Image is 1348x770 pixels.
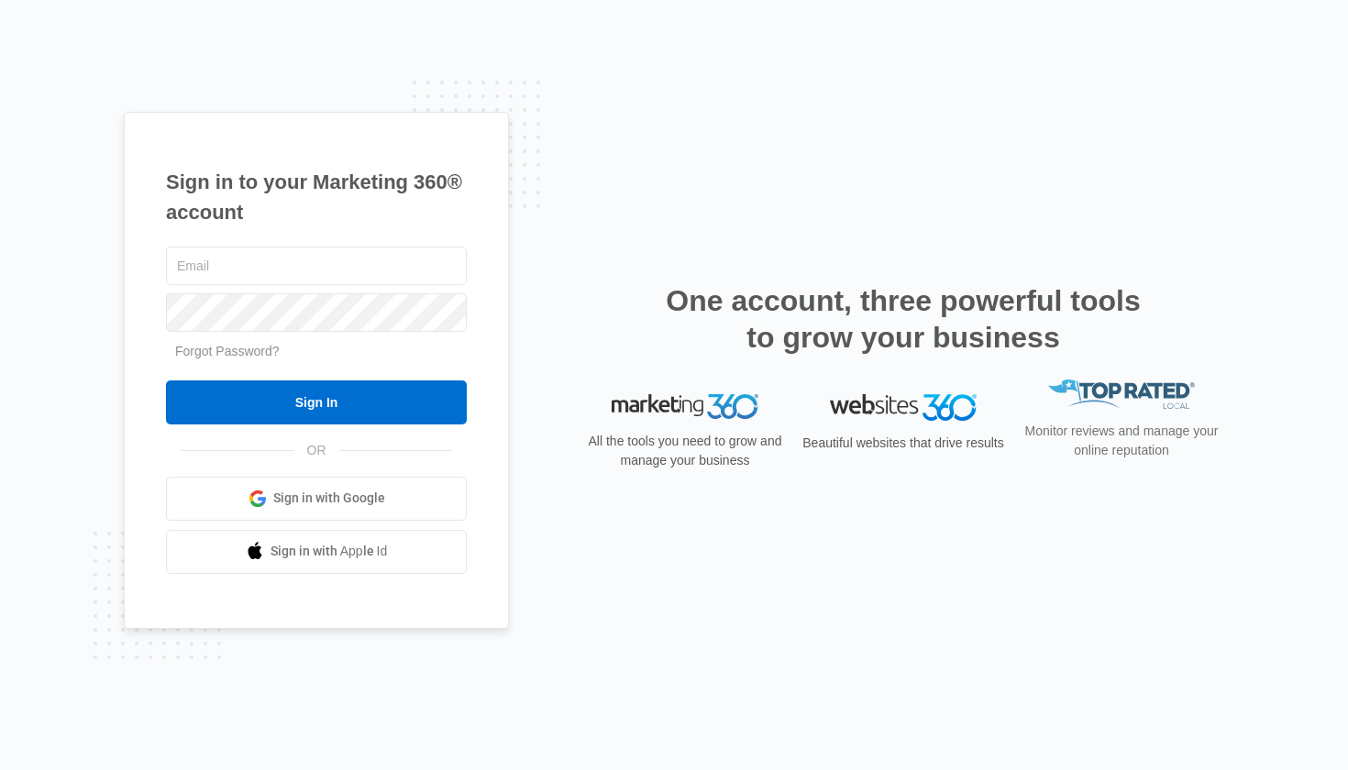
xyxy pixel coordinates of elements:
[660,282,1146,356] h2: One account, three powerful tools to grow your business
[582,432,788,470] p: All the tools you need to grow and manage your business
[271,542,388,561] span: Sign in with Apple Id
[612,394,758,420] img: Marketing 360
[166,247,467,285] input: Email
[1048,394,1195,424] img: Top Rated Local
[1019,436,1224,475] p: Monitor reviews and manage your online reputation
[175,344,280,358] a: Forgot Password?
[166,380,467,424] input: Sign In
[830,394,977,421] img: Websites 360
[801,434,1006,453] p: Beautiful websites that drive results
[273,489,385,508] span: Sign in with Google
[166,530,467,574] a: Sign in with Apple Id
[166,167,467,227] h1: Sign in to your Marketing 360® account
[166,477,467,521] a: Sign in with Google
[294,441,339,460] span: OR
